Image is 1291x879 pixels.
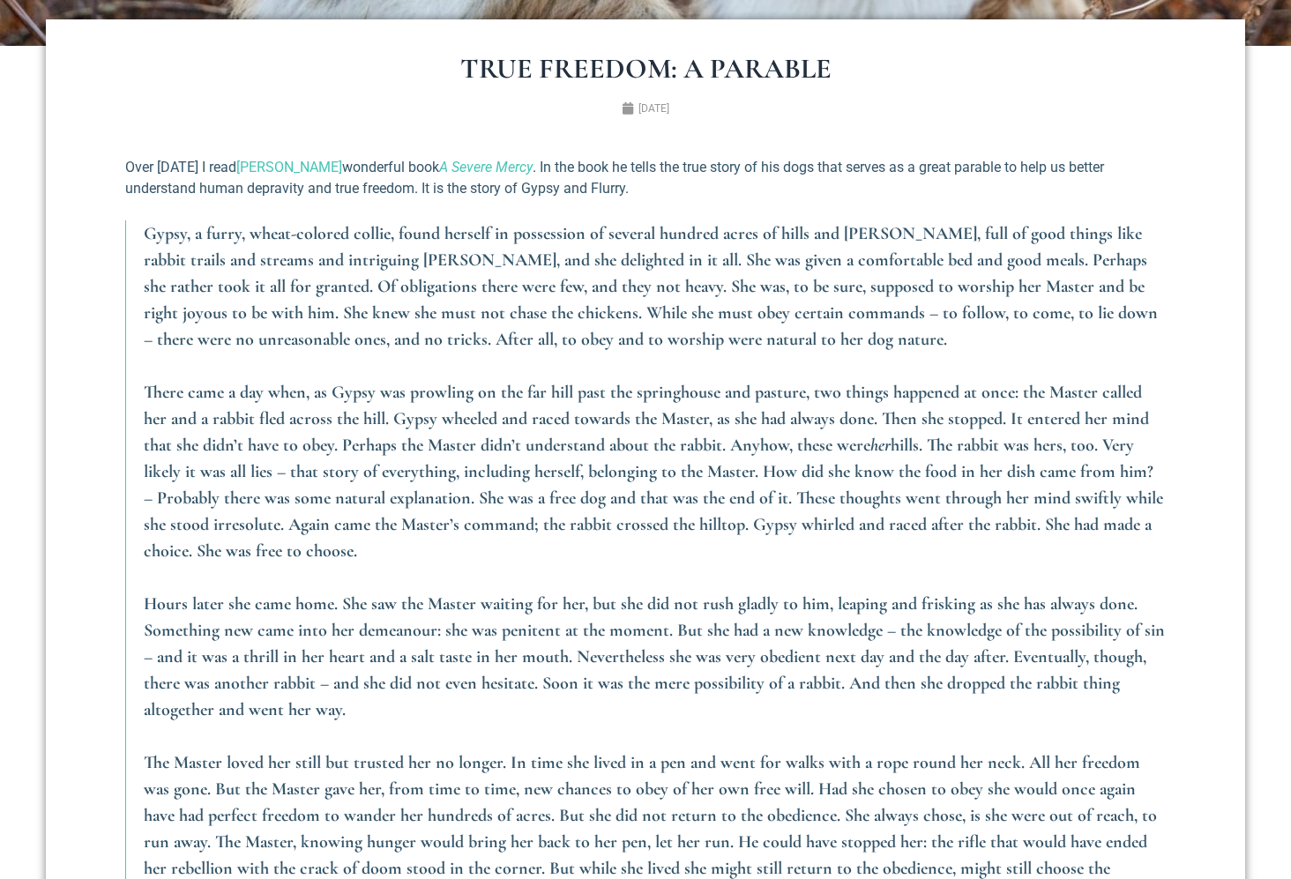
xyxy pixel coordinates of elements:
[622,101,669,116] a: [DATE]
[638,102,669,115] time: [DATE]
[116,55,1175,83] h1: True Freedom: A Parable
[144,435,1163,562] em: hills. The rabbit was hers, too. Very likely it was all lies – that story of everything, includin...
[144,593,1165,720] em: Hours later she came home. She saw the Master waiting for her, but she did not rush gladly to him...
[144,379,1166,564] p: her
[439,159,533,175] a: A Severe Mercy
[236,159,342,175] a: [PERSON_NAME]
[144,223,1158,350] em: Gypsy, a furry, wheat-colored collie, found herself in possession of several hundred acres of hil...
[144,382,1149,456] em: There came a day when, as Gypsy was prowling on the far hill past the springhouse and pasture, tw...
[125,157,1166,199] p: Over [DATE] I read wonderful book . In the book he tells the true story of his dogs that serves a...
